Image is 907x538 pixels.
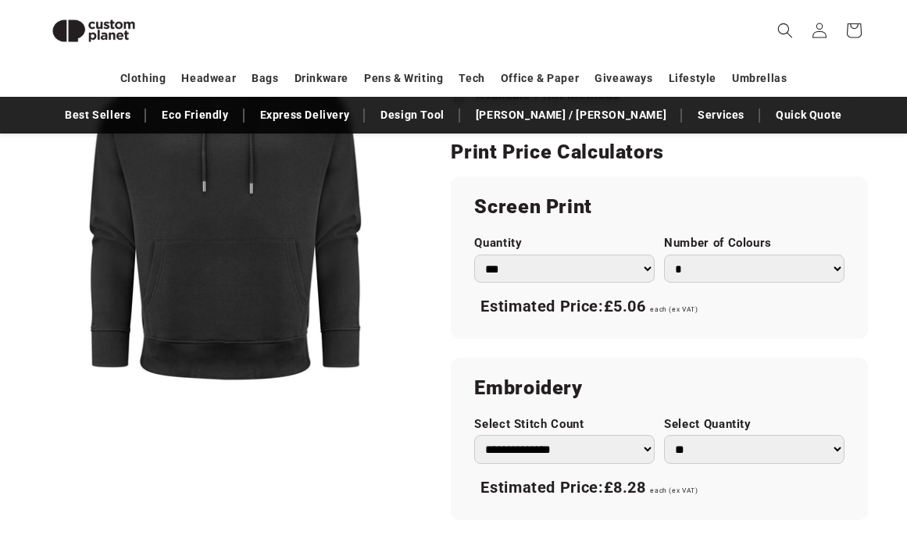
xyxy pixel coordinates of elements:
[650,305,698,313] span: each (ex VAT)
[768,13,802,48] summary: Search
[295,65,348,92] a: Drinkware
[154,102,236,129] a: Eco Friendly
[768,102,850,129] a: Quick Quote
[364,65,443,92] a: Pens & Writing
[669,65,716,92] a: Lifestyle
[39,23,412,396] media-gallery: Gallery Viewer
[252,65,278,92] a: Bags
[604,478,646,497] span: £8.28
[664,236,845,251] label: Number of Colours
[604,297,646,315] span: £5.06
[474,290,845,323] div: Estimated Price:
[595,65,652,92] a: Giveaways
[474,472,845,504] div: Estimated Price:
[474,236,655,251] label: Quantity
[39,6,148,55] img: Custom Planet
[639,369,907,538] iframe: Chat Widget
[57,102,138,129] a: Best Sellers
[373,102,452,129] a: Design Tool
[459,65,484,92] a: Tech
[181,65,236,92] a: Headwear
[690,102,752,129] a: Services
[474,376,845,401] h2: Embroidery
[451,140,868,165] h2: Print Price Calculators
[501,65,579,92] a: Office & Paper
[252,102,358,129] a: Express Delivery
[474,417,655,432] label: Select Stitch Count
[468,102,674,129] a: [PERSON_NAME] / [PERSON_NAME]
[474,194,845,219] h2: Screen Print
[120,65,166,92] a: Clothing
[732,65,787,92] a: Umbrellas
